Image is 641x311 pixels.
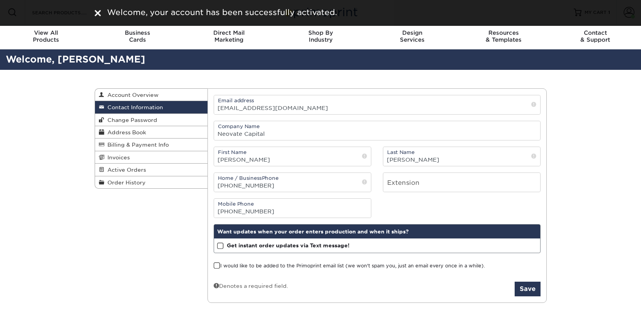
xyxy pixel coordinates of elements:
span: Billing & Payment Info [104,142,169,148]
span: Account Overview [104,92,158,98]
a: Invoices [95,151,208,164]
label: I would like to be added to the Primoprint email list (we won't spam you, just an email every onc... [214,262,485,270]
span: Active Orders [104,167,146,173]
span: Design [366,29,458,36]
span: Business [92,29,183,36]
a: DesignServices [366,25,458,49]
a: Address Book [95,126,208,139]
span: Invoices [104,154,130,161]
span: Contact Information [104,104,163,110]
a: Contact& Support [549,25,641,49]
a: Shop ByIndustry [275,25,366,49]
span: Change Password [104,117,157,123]
a: Resources& Templates [458,25,549,49]
div: Denotes a required field. [214,282,288,290]
div: & Support [549,29,641,43]
div: & Templates [458,29,549,43]
a: Change Password [95,114,208,126]
div: Marketing [183,29,275,43]
a: Billing & Payment Info [95,139,208,151]
a: Contact Information [95,101,208,113]
div: Want updates when your order enters production and when it ships? [214,225,540,238]
span: Contact [549,29,641,36]
span: Address Book [104,129,146,135]
span: Shop By [275,29,366,36]
div: Cards [92,29,183,43]
span: Welcome, your account has been successfully activated. [107,8,337,17]
span: Direct Mail [183,29,275,36]
a: Active Orders [95,164,208,176]
a: BusinessCards [92,25,183,49]
a: Account Overview [95,89,208,101]
a: Order History [95,176,208,188]
a: Direct MailMarketing [183,25,275,49]
img: close [95,10,101,16]
div: Industry [275,29,366,43]
span: Resources [458,29,549,36]
button: Save [515,282,541,296]
span: Order History [104,179,146,186]
div: Services [366,29,458,43]
strong: Get instant order updates via Text message! [227,242,350,248]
